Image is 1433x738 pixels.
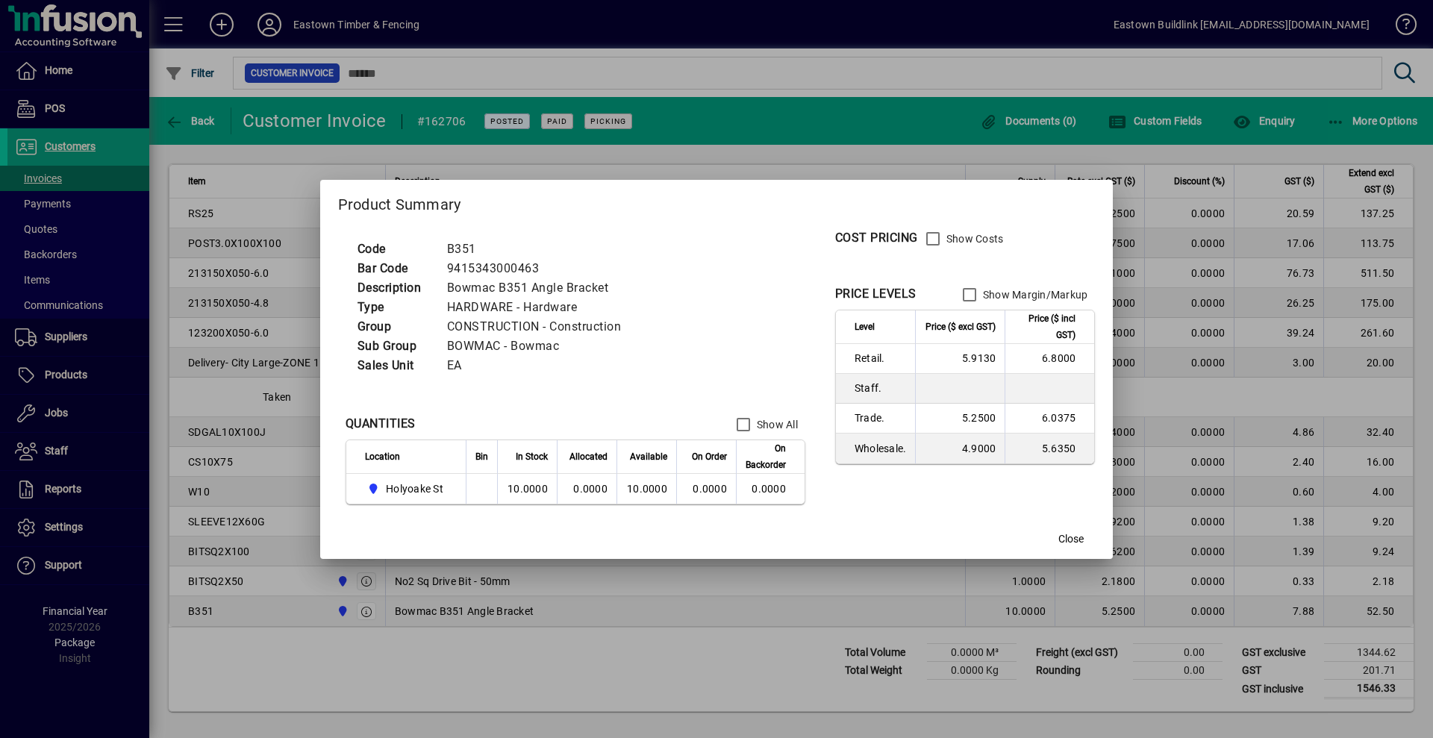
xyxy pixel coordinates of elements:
[835,285,917,303] div: PRICE LEVELS
[855,351,907,366] span: Retail.
[692,448,727,465] span: On Order
[440,298,640,317] td: HARDWARE - Hardware
[440,356,640,375] td: EA
[630,448,667,465] span: Available
[350,259,440,278] td: Bar Code
[350,298,440,317] td: Type
[440,259,640,278] td: 9415343000463
[350,278,440,298] td: Description
[1047,526,1095,553] button: Close
[557,474,616,504] td: 0.0000
[835,229,918,247] div: COST PRICING
[943,231,1004,246] label: Show Costs
[855,319,875,335] span: Level
[569,448,608,465] span: Allocated
[1005,404,1094,434] td: 6.0375
[440,240,640,259] td: B351
[855,410,907,425] span: Trade.
[365,448,400,465] span: Location
[855,441,907,456] span: Wholesale.
[980,287,1088,302] label: Show Margin/Markup
[855,381,907,395] span: Staff.
[754,417,798,432] label: Show All
[746,440,786,473] span: On Backorder
[1005,434,1094,463] td: 5.6350
[440,278,640,298] td: Bowmac B351 Angle Bracket
[386,481,443,496] span: Holyoake St
[440,317,640,337] td: CONSTRUCTION - Construction
[365,480,449,498] span: Holyoake St
[350,356,440,375] td: Sales Unit
[616,474,676,504] td: 10.0000
[497,474,557,504] td: 10.0000
[915,434,1005,463] td: 4.9000
[320,180,1114,223] h2: Product Summary
[350,337,440,356] td: Sub Group
[346,415,416,433] div: QUANTITIES
[350,240,440,259] td: Code
[475,448,488,465] span: Bin
[1058,531,1084,547] span: Close
[516,448,548,465] span: In Stock
[440,337,640,356] td: BOWMAC - Bowmac
[1005,344,1094,374] td: 6.8000
[1014,310,1075,343] span: Price ($ incl GST)
[915,344,1005,374] td: 5.9130
[350,317,440,337] td: Group
[693,483,727,495] span: 0.0000
[736,474,805,504] td: 0.0000
[925,319,996,335] span: Price ($ excl GST)
[915,404,1005,434] td: 5.2500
